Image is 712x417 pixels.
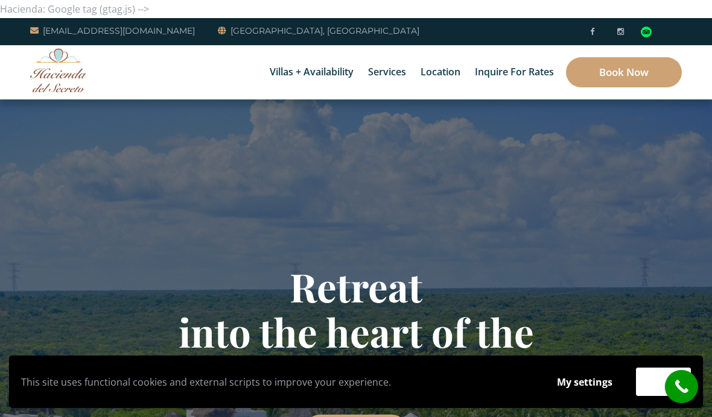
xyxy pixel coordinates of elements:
[75,264,637,400] h1: Retreat into the heart of the Riviera Maya
[264,45,360,99] a: Villas + Availability
[641,27,652,37] img: Tripadvisor_logomark.svg
[21,373,533,391] p: This site uses functional cookies and external scripts to improve your experience.
[641,27,652,37] div: Read traveler reviews on Tripadvisor
[668,373,695,400] i: call
[665,370,698,403] a: call
[362,45,412,99] a: Services
[218,24,419,38] a: [GEOGRAPHIC_DATA], [GEOGRAPHIC_DATA]
[415,45,466,99] a: Location
[636,368,691,396] button: Accept
[469,45,560,99] a: Inquire for Rates
[566,57,682,87] a: Book Now
[30,48,87,92] img: Awesome Logo
[545,368,624,396] button: My settings
[30,24,195,38] a: [EMAIL_ADDRESS][DOMAIN_NAME]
